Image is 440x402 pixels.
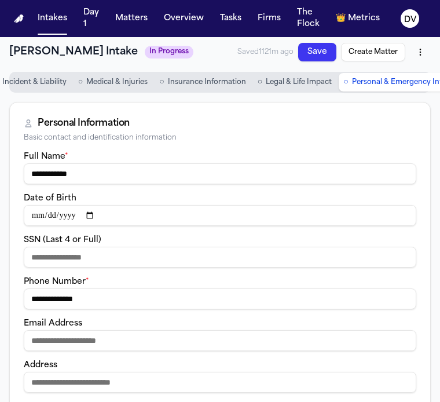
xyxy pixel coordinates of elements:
[24,372,416,393] input: Address
[159,8,208,29] button: Overview
[237,47,294,57] span: Saved 1121m ago
[14,14,24,22] a: Home
[336,13,346,24] span: crown
[266,78,332,87] span: Legal & Life Impact
[74,73,152,92] button: Go to Medical & Injuries
[24,247,416,268] input: SSN
[24,152,68,161] label: Full Name
[2,78,67,87] span: Incident & Liability
[24,163,416,184] input: Full name
[215,8,246,29] button: Tasks
[24,134,416,142] div: Basic contact and identification information
[410,42,431,63] button: More actions
[86,78,148,87] span: Medical & Injuries
[258,76,262,88] span: ○
[159,76,164,88] span: ○
[253,8,285,29] button: Firms
[298,43,336,61] button: Save
[24,205,416,226] input: Date of birth
[33,8,72,29] button: Intakes
[292,2,324,35] button: The Flock
[24,319,82,328] label: Email Address
[348,13,380,24] span: Metrics
[78,76,83,88] span: ○
[24,361,57,370] label: Address
[343,76,348,88] span: ○
[168,78,246,87] span: Insurance Information
[38,116,130,130] div: Personal Information
[14,14,24,22] img: Finch Logo
[24,288,416,309] input: Phone number
[145,46,193,59] span: In Progress
[24,194,76,203] label: Date of Birth
[9,44,138,60] h1: [PERSON_NAME] Intake
[24,330,416,351] input: Email address
[24,236,101,244] label: SSN (Last 4 or Full)
[111,8,152,29] button: Matters
[253,73,336,92] button: Go to Legal & Life Impact
[155,73,250,92] button: Go to Insurance Information
[24,277,89,286] label: Phone Number
[341,43,405,61] button: Create Matter
[331,8,384,29] button: crownMetrics
[404,16,417,24] text: DV
[79,2,104,35] button: Day 1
